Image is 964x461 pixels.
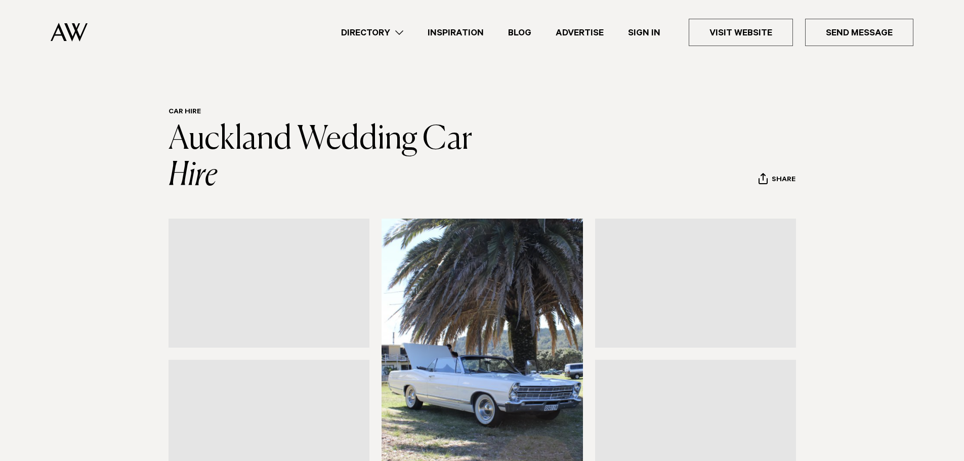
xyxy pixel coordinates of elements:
a: Auckland Wedding Car Hire [169,123,477,192]
a: Advertise [543,26,616,39]
a: Sign In [616,26,673,39]
span: Share [772,176,795,185]
a: Inspiration [415,26,496,39]
button: Share [758,173,796,188]
a: Send Message [805,19,913,46]
a: Blog [496,26,543,39]
a: Car Hire [169,108,201,116]
a: Visit Website [689,19,793,46]
a: Directory [329,26,415,39]
img: Auckland Weddings Logo [51,23,88,41]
